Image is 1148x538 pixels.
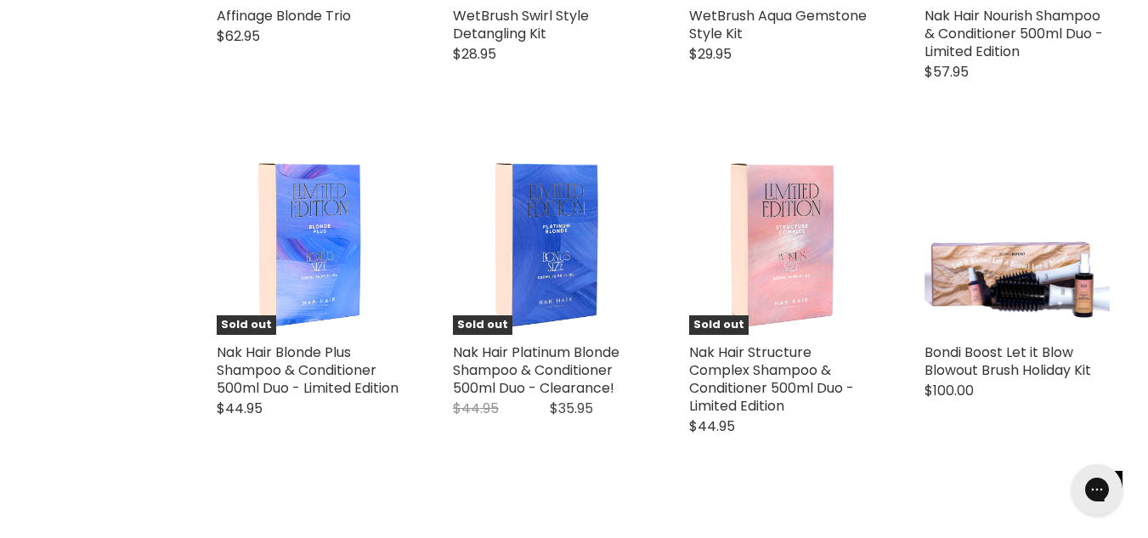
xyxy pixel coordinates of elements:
[925,150,1110,336] a: Bondi Boost Let it Blow Blowout Brush Holiday Kit
[689,416,735,436] span: $44.95
[689,6,867,43] a: WetBrush Aqua Gemstone Style Kit
[217,6,351,25] a: Affinage Blonde Trio
[217,315,276,335] span: Sold out
[925,6,1103,61] a: Nak Hair Nourish Shampoo & Conditioner 500ml Duo - Limited Edition
[925,381,974,400] span: $100.00
[217,26,260,46] span: $62.95
[689,150,874,336] a: Nak Hair Structure Complex Shampoo & Conditioner 500ml Duo - Limited Edition Sold out
[925,343,1091,380] a: Bondi Boost Let it Blow Blowout Brush Holiday Kit
[689,315,749,335] span: Sold out
[453,399,499,418] span: $44.95
[248,150,371,336] img: Nak Hair Blonde Plus Shampoo & Conditioner 500ml Duo - Limited Edition
[453,150,638,336] a: Nak Hair Platinum Blonde Shampoo & Conditioner 500ml Duo - Clearance! Sold out
[217,150,402,336] a: Nak Hair Blonde Plus Shampoo & Conditioner 500ml Duo - Limited Edition Sold out
[453,6,589,43] a: WetBrush Swirl Style Detangling Kit
[484,150,607,336] img: Nak Hair Platinum Blonde Shampoo & Conditioner 500ml Duo - Clearance!
[453,315,512,335] span: Sold out
[925,62,969,82] span: $57.95
[689,343,854,416] a: Nak Hair Structure Complex Shampoo & Conditioner 500ml Duo - Limited Edition
[217,399,263,418] span: $44.95
[217,343,399,398] a: Nak Hair Blonde Plus Shampoo & Conditioner 500ml Duo - Limited Edition
[925,167,1110,317] img: Bondi Boost Let it Blow Blowout Brush Holiday Kit
[453,44,496,64] span: $28.95
[453,343,619,398] a: Nak Hair Platinum Blonde Shampoo & Conditioner 500ml Duo - Clearance!
[720,150,843,336] img: Nak Hair Structure Complex Shampoo & Conditioner 500ml Duo - Limited Edition
[1063,458,1131,521] iframe: Gorgias live chat messenger
[550,399,593,418] span: $35.95
[689,44,732,64] span: $29.95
